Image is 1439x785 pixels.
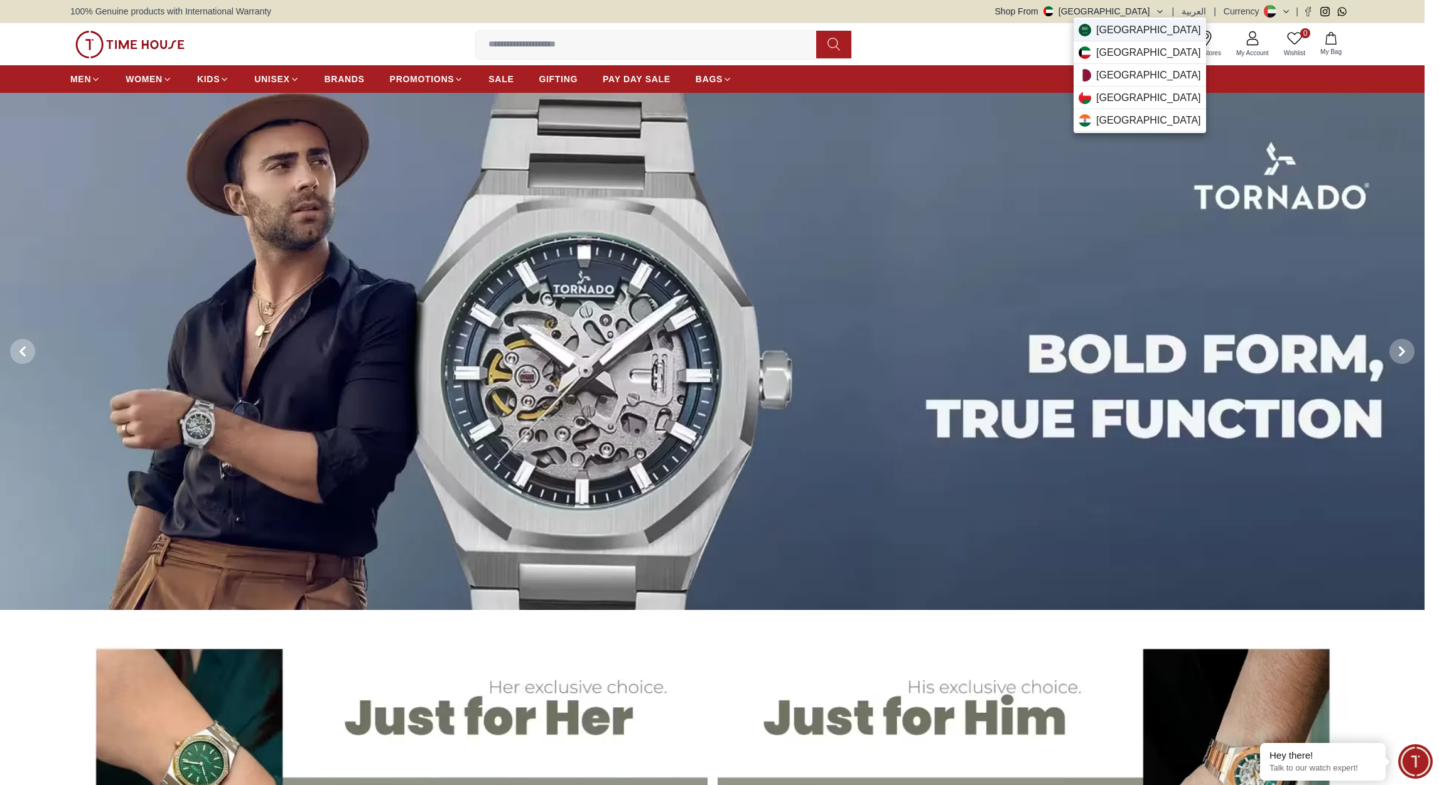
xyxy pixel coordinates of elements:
[1096,90,1201,105] span: [GEOGRAPHIC_DATA]
[1269,763,1376,774] p: Talk to our watch expert!
[1079,69,1091,82] img: Qatar
[1398,744,1433,779] div: Chat Widget
[1079,46,1091,59] img: Kuwait
[1079,92,1091,104] img: Oman
[1079,114,1091,127] img: India
[1269,749,1376,762] div: Hey there!
[1096,68,1201,83] span: [GEOGRAPHIC_DATA]
[1079,24,1091,36] img: Saudi Arabia
[1096,45,1201,60] span: [GEOGRAPHIC_DATA]
[1096,113,1201,128] span: [GEOGRAPHIC_DATA]
[1096,23,1201,38] span: [GEOGRAPHIC_DATA]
